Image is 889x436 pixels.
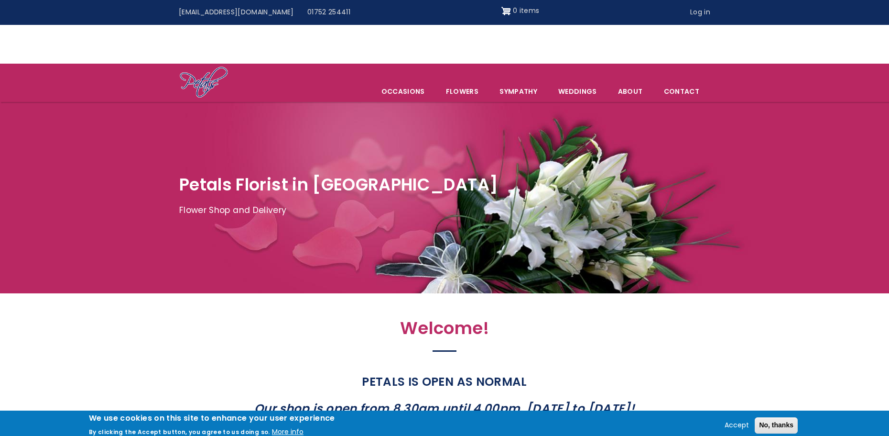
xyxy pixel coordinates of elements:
[172,3,301,22] a: [EMAIL_ADDRESS][DOMAIN_NAME]
[362,373,527,390] strong: PETALS IS OPEN AS NORMAL
[436,81,488,101] a: Flowers
[501,3,540,19] a: Shopping cart 0 items
[237,318,652,344] h2: Welcome!
[89,413,335,424] h2: We use cookies on this site to enhance your user experience
[301,3,357,22] a: 01752 254411
[721,420,753,431] button: Accept
[489,81,547,101] a: Sympathy
[683,3,717,22] a: Log in
[371,81,435,101] span: Occasions
[179,203,710,218] p: Flower Shop and Delivery
[548,81,607,101] span: Weddings
[755,417,798,434] button: No, thanks
[179,66,228,100] img: Home
[513,6,539,15] span: 0 items
[608,81,653,101] a: About
[654,81,709,101] a: Contact
[179,173,498,196] span: Petals Florist in [GEOGRAPHIC_DATA]
[89,428,270,436] p: By clicking the Accept button, you agree to us doing so.
[501,3,511,19] img: Shopping cart
[254,400,635,417] strong: Our shop is open from 8.30am until 4.00pm, [DATE] to [DATE]!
